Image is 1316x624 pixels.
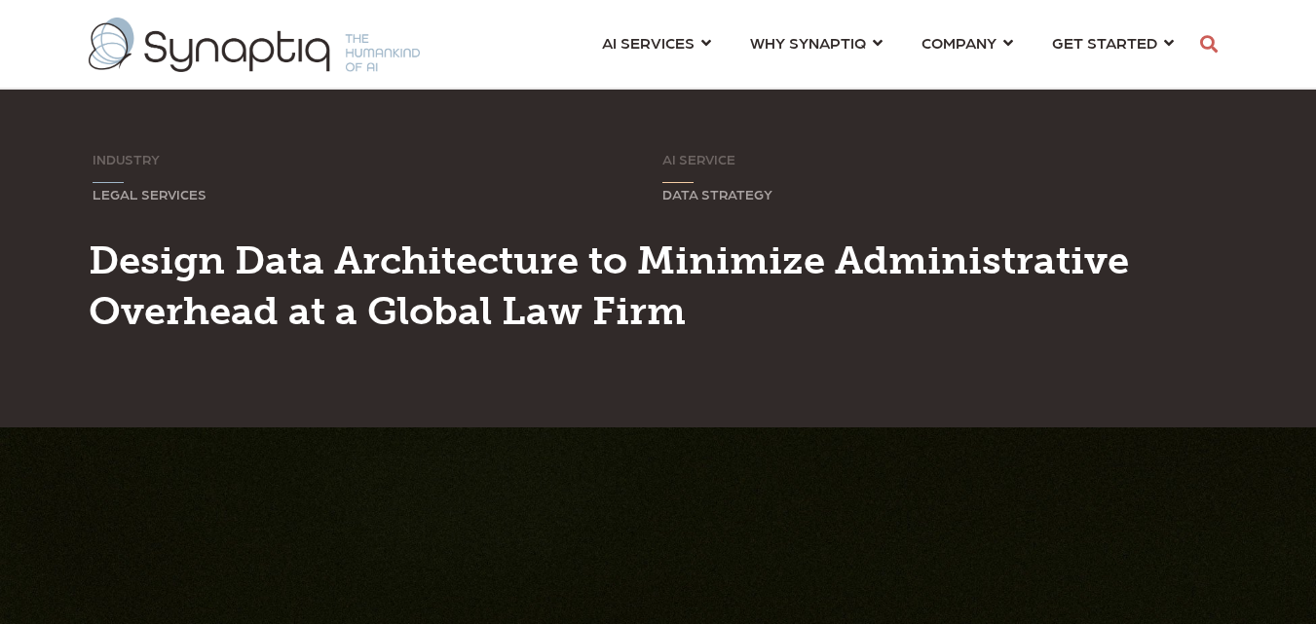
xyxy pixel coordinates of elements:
span: WHY SYNAPTIQ [750,29,866,55]
a: GET STARTED [1052,24,1174,60]
nav: menu [583,10,1193,80]
span: AI SERVICES [602,29,695,55]
a: WHY SYNAPTIQ [750,24,883,60]
span: INDUSTRY [93,151,160,166]
span: Design Data Architecture to Minimize Administrative Overhead at a Global Law Firm [89,237,1129,334]
span: LEGAL SERVICES [93,186,207,202]
span: GET STARTED [1052,29,1157,55]
a: COMPANY [921,24,1013,60]
svg: Sorry, your browser does not support inline SVG. [662,182,694,184]
span: AI SERVICE [662,151,735,166]
span: DATA STRATEGY [662,186,772,202]
svg: Sorry, your browser does not support inline SVG. [93,182,124,184]
img: synaptiq logo-2 [89,18,420,72]
a: AI SERVICES [602,24,711,60]
span: COMPANY [921,29,996,55]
